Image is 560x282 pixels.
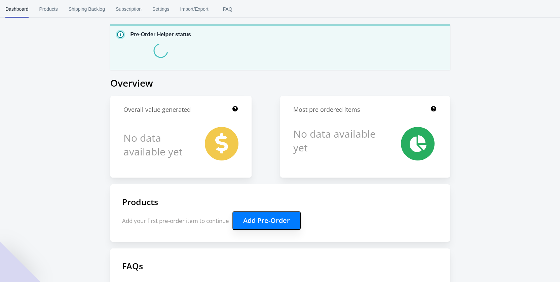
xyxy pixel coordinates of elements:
[69,0,105,18] span: Shipping Backlog
[39,0,58,18] span: Products
[122,196,438,207] h1: Products
[123,105,191,114] h1: Overall value generated
[219,0,236,18] span: FAQ
[232,211,301,230] button: Add Pre-Order
[293,105,360,114] h1: Most pre ordered items
[180,0,209,18] span: Import/Export
[116,0,142,18] span: Subscription
[122,211,438,230] p: Add your first pre-order item to continue
[130,31,191,39] p: Pre-Order Helper status
[293,127,377,154] h1: No data available yet
[123,127,191,162] h1: No data available yet
[152,0,170,18] span: Settings
[110,77,450,89] h1: Overview
[5,0,29,18] span: Dashboard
